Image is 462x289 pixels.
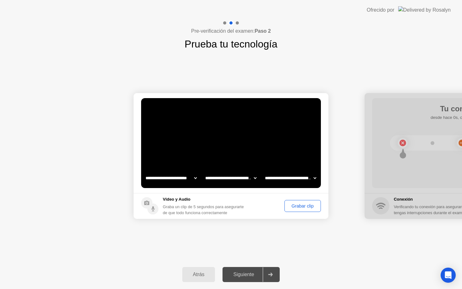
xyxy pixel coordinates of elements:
[255,28,271,34] b: Paso 2
[163,196,247,203] h5: Vídeo y Audio
[264,172,317,184] select: Available microphones
[224,272,263,277] div: Siguiente
[163,204,247,216] div: Graba un clip de 5 segundos para asegurarte de que todo funciona correctamente
[144,172,198,184] select: Available cameras
[191,27,271,35] h4: Pre-verificación del examen:
[182,267,215,282] button: Atrás
[184,272,213,277] div: Atrás
[223,267,280,282] button: Siguiente
[367,6,394,14] div: Ofrecido por
[284,200,321,212] button: Grabar clip
[184,36,277,52] h1: Prueba tu tecnología
[441,268,456,283] div: Open Intercom Messenger
[287,203,319,208] div: Grabar clip
[204,172,258,184] select: Available speakers
[398,6,451,14] img: Delivered by Rosalyn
